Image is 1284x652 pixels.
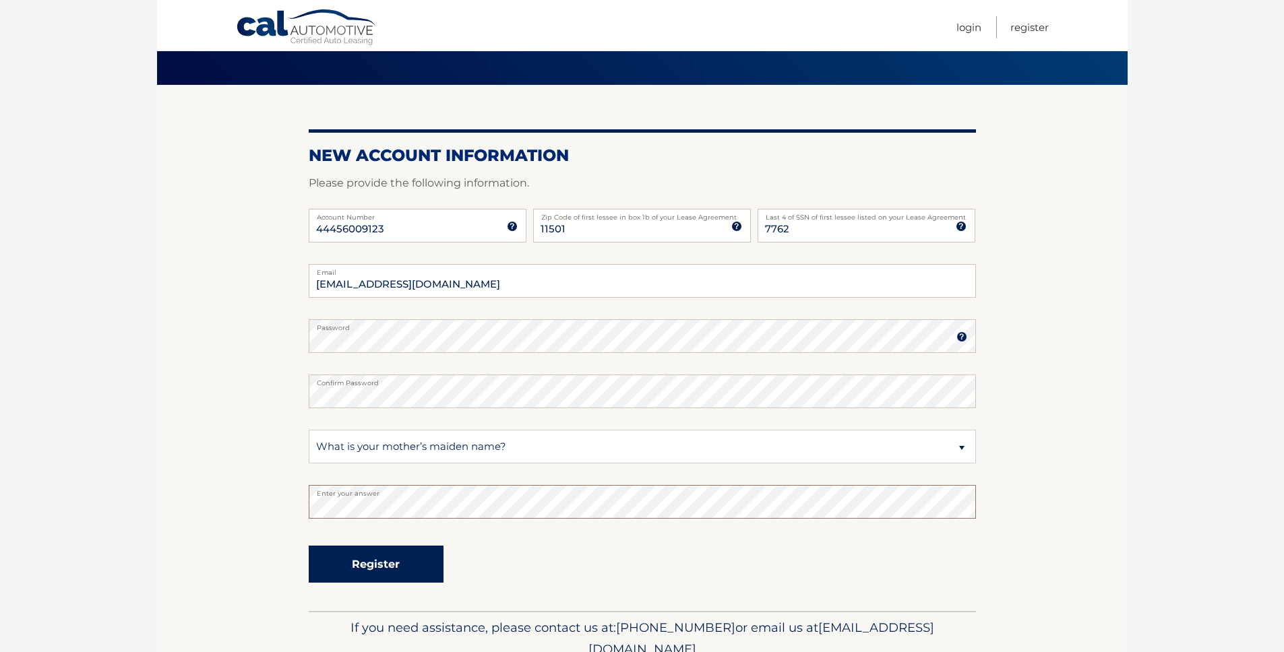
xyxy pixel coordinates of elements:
[956,221,967,232] img: tooltip.svg
[309,374,976,385] label: Confirm Password
[309,485,976,496] label: Enter your answer
[956,16,981,38] a: Login
[507,221,518,232] img: tooltip.svg
[533,209,751,220] label: Zip Code of first lessee in box 1b of your Lease Agreement
[309,319,976,330] label: Password
[1010,16,1049,38] a: Register
[309,145,976,166] h2: New Account Information
[758,209,975,220] label: Last 4 of SSN of first lessee listed on your Lease Agreement
[309,209,526,220] label: Account Number
[956,331,967,342] img: tooltip.svg
[533,209,751,242] input: Zip Code
[758,209,975,242] input: SSN or EIN (last 4 digits only)
[236,9,377,48] a: Cal Automotive
[309,209,526,242] input: Account Number
[309,546,444,583] button: Register
[616,620,735,635] span: [PHONE_NUMBER]
[309,264,976,275] label: Email
[309,174,976,193] p: Please provide the following information.
[309,264,976,298] input: Email
[731,221,742,232] img: tooltip.svg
